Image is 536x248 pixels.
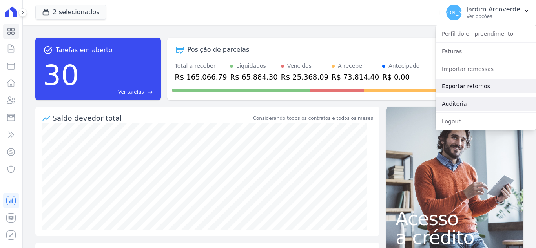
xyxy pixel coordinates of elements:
[467,5,520,13] p: Jardim Arcoverde
[436,27,536,41] a: Perfil do empreendimento
[188,45,250,54] div: Posição de parcelas
[253,115,373,122] div: Considerando todos os contratos e todos os meses
[43,45,53,55] span: task_alt
[436,79,536,93] a: Exportar retornos
[396,209,514,228] span: Acesso
[230,72,277,82] div: R$ 65.884,30
[436,62,536,76] a: Importar remessas
[382,72,419,82] div: R$ 0,00
[35,5,106,20] button: 2 selecionados
[436,44,536,58] a: Faturas
[43,55,79,96] div: 30
[236,62,266,70] div: Liquidados
[53,113,252,123] div: Saldo devedor total
[147,89,153,95] span: east
[396,228,514,247] span: a crédito
[281,72,328,82] div: R$ 25.368,09
[175,72,227,82] div: R$ 165.066,79
[440,2,536,24] button: [PERSON_NAME] Jardim Arcoverde Ver opções
[118,89,144,96] span: Ver tarefas
[332,72,379,82] div: R$ 73.814,40
[436,114,536,129] a: Logout
[82,89,153,96] a: Ver tarefas east
[388,62,419,70] div: Antecipado
[56,45,113,55] span: Tarefas em aberto
[338,62,365,70] div: A receber
[467,13,520,20] p: Ver opções
[431,10,476,15] span: [PERSON_NAME]
[287,62,312,70] div: Vencidos
[436,97,536,111] a: Auditoria
[175,62,227,70] div: Total a receber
